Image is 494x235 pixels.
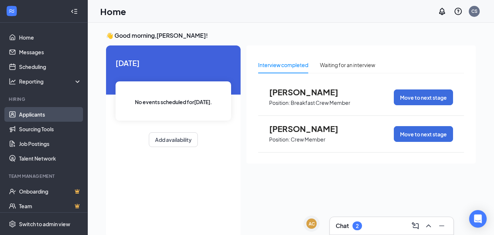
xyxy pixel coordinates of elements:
[356,223,359,229] div: 2
[9,96,80,102] div: Hiring
[454,7,463,16] svg: QuestionInfo
[410,220,421,232] button: ComposeMessage
[436,220,448,232] button: Minimize
[19,59,82,74] a: Scheduling
[19,151,82,166] a: Talent Network
[269,124,350,133] span: [PERSON_NAME]
[291,99,350,106] p: Breakfast Crew Member
[100,5,126,18] h1: Home
[394,126,453,142] button: Move to next stage
[336,222,349,230] h3: Chat
[309,221,315,227] div: AC
[19,220,70,228] div: Switch to admin view
[269,136,290,143] p: Position:
[106,32,476,40] h3: 👋 Good morning, [PERSON_NAME] !
[269,87,350,97] span: [PERSON_NAME]
[437,221,446,230] svg: Minimize
[469,210,487,228] div: Open Intercom Messenger
[291,136,325,143] p: Crew Member
[19,199,82,213] a: TeamCrown
[19,184,82,199] a: OnboardingCrown
[9,78,16,85] svg: Analysis
[71,8,78,15] svg: Collapse
[411,221,420,230] svg: ComposeMessage
[258,61,308,69] div: Interview completed
[438,7,446,16] svg: Notifications
[424,221,433,230] svg: ChevronUp
[8,7,15,15] svg: WorkstreamLogo
[19,30,82,45] a: Home
[19,45,82,59] a: Messages
[19,78,82,85] div: Reporting
[269,99,290,106] p: Position:
[19,107,82,122] a: Applicants
[320,61,375,69] div: Waiting for an interview
[9,220,16,228] svg: Settings
[116,57,231,69] span: [DATE]
[19,122,82,136] a: Sourcing Tools
[423,220,434,232] button: ChevronUp
[394,89,453,105] button: Move to next stage
[19,136,82,151] a: Job Postings
[149,132,198,147] button: Add availability
[9,173,80,179] div: Team Management
[135,98,212,106] span: No events scheduled for [DATE] .
[471,8,478,14] div: CS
